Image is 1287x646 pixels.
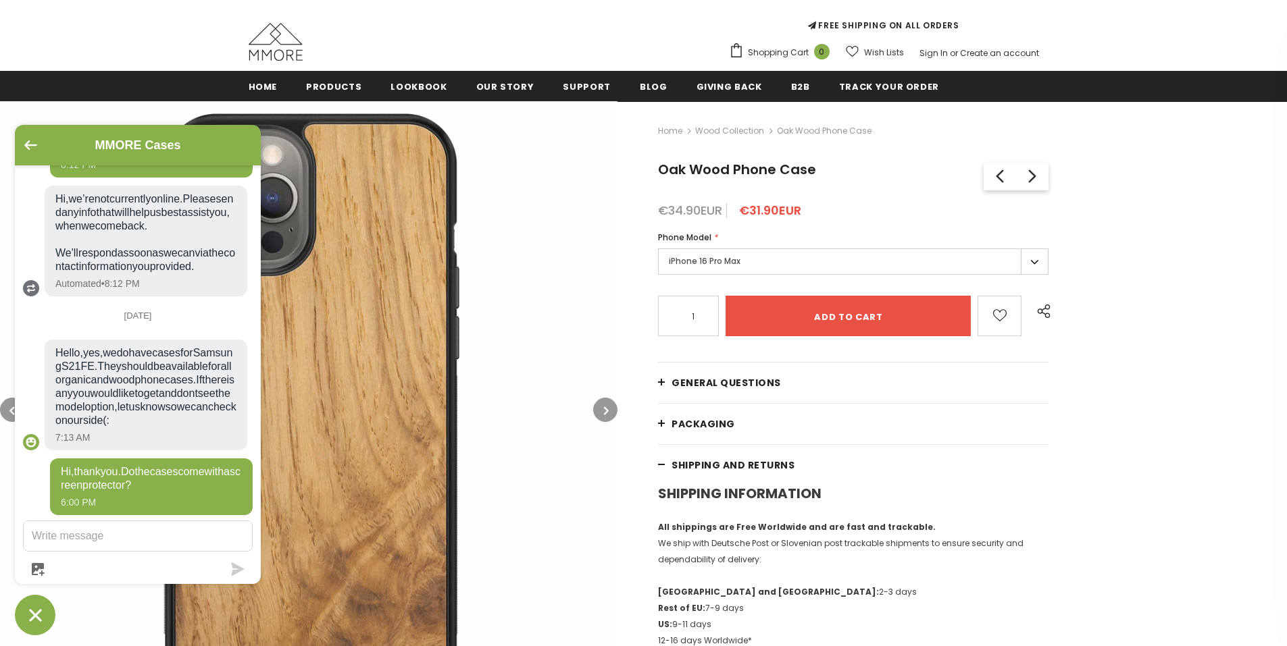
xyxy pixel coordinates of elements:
span: Giving back [697,80,762,93]
strong: SHIPPING INFORMATION [658,484,822,503]
span: Wish Lists [864,46,904,59]
a: Home [249,71,278,101]
span: Lookbook [390,80,447,93]
a: Giving back [697,71,762,101]
span: 0 [814,44,830,59]
span: Track your order [839,80,939,93]
a: Lookbook [390,71,447,101]
label: iPhone 16 Pro Max [658,248,1049,275]
span: Blog [640,80,667,93]
a: Create an account [960,47,1039,59]
strong: All shippings are Free Worldwide and are fast and trackable. [658,521,936,533]
a: Home [658,123,682,139]
p: We ship with Deutsche Post or Slovenian post trackable shipments to ensure security and dependabi... [658,519,1049,568]
span: Our Story [476,80,534,93]
a: Track your order [839,71,939,101]
input: Add to cart [726,296,971,336]
a: Wood Collection [695,125,764,136]
span: Oak Wood Phone Case [777,123,872,139]
strong: Rest of EU: [658,602,705,614]
a: Shipping and returns [658,445,1049,485]
span: Products [306,80,361,93]
span: €31.90EUR [739,202,801,219]
span: Phone Model [658,232,711,243]
a: PACKAGING [658,404,1049,444]
a: Shopping Cart 0 [729,43,836,63]
span: General Questions [672,376,781,389]
a: General Questions [658,362,1049,403]
span: Oak Wood Phone Case [658,160,816,179]
span: PACKAGING [672,417,735,431]
a: support [563,71,611,101]
span: B2B [791,80,810,93]
a: B2B [791,71,810,101]
strong: [GEOGRAPHIC_DATA] and [GEOGRAPHIC_DATA]: [658,586,879,597]
inbox-online-store-chat: Shopify online store chat [11,125,265,635]
a: Sign In [919,47,948,59]
span: Home [249,80,278,93]
span: or [950,47,958,59]
img: MMORE Cases [249,23,303,61]
a: Blog [640,71,667,101]
strong: US: [658,618,672,630]
a: Our Story [476,71,534,101]
span: €34.90EUR [658,202,722,219]
span: Shipping and returns [672,458,794,472]
a: Products [306,71,361,101]
span: support [563,80,611,93]
span: Shopping Cart [748,46,809,59]
a: Wish Lists [846,41,904,64]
